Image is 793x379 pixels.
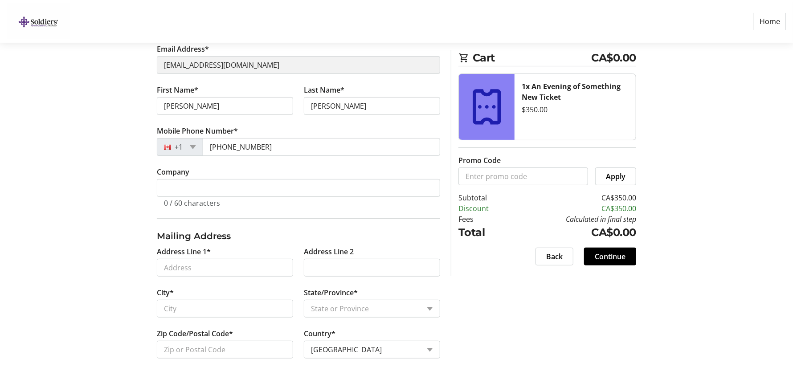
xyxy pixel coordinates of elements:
label: Company [157,167,189,177]
a: Home [754,13,786,30]
span: Apply [606,171,625,182]
h3: Mailing Address [157,229,440,243]
span: CA$0.00 [592,50,637,66]
input: Zip or Postal Code [157,341,293,359]
input: Address [157,259,293,277]
label: Address Line 1* [157,246,211,257]
input: Enter promo code [458,167,588,185]
td: CA$350.00 [512,203,636,214]
td: Fees [458,214,512,224]
div: $350.00 [522,104,629,115]
img: Orillia Soldiers' Memorial Hospital Foundation's Logo [7,4,70,39]
tr-character-limit: 0 / 60 characters [164,198,220,208]
input: (506) 234-5678 [203,138,440,156]
td: Total [458,224,512,240]
label: Zip Code/Postal Code* [157,328,233,339]
label: State/Province* [304,287,358,298]
strong: 1x An Evening of Something New Ticket [522,82,621,102]
button: Back [535,248,573,265]
label: Mobile Phone Number* [157,126,238,136]
span: Cart [473,50,592,66]
td: Discount [458,203,512,214]
label: First Name* [157,85,198,95]
td: Subtotal [458,192,512,203]
button: Continue [584,248,636,265]
td: CA$0.00 [512,224,636,240]
label: Last Name* [304,85,344,95]
label: Country* [304,328,335,339]
button: Apply [595,167,636,185]
input: City [157,300,293,318]
td: CA$350.00 [512,192,636,203]
label: City* [157,287,174,298]
label: Address Line 2 [304,246,354,257]
td: Calculated in final step [512,214,636,224]
label: Email Address* [157,44,209,54]
span: Back [546,251,563,262]
label: Promo Code [458,155,501,166]
span: Continue [595,251,625,262]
